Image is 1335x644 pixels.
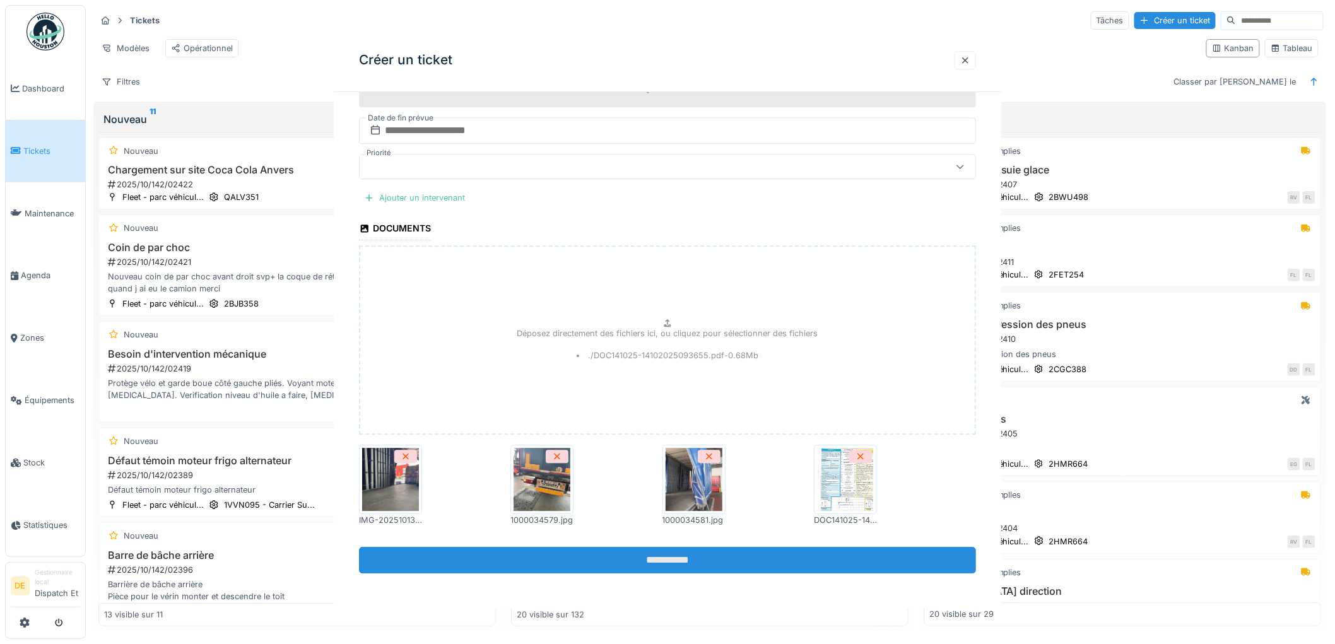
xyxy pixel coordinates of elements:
div: QALV351 [658,83,693,95]
div: 1000034581.jpg [662,514,726,526]
div: Documents [359,219,431,240]
li: ./DOC141025-14102025093655.pdf - 0.68 Mb [577,349,758,361]
img: baox472jz1fr1qc8rq3j84krdagi [362,448,419,511]
label: Date de fin prévue [367,111,435,125]
img: lby4msecpfdqfx7bei058sijn1zk [666,448,722,511]
div: DOC141025-14102025093655.pdf [814,514,877,526]
h3: Créer un ticket [359,52,452,68]
label: Priorité [364,148,394,158]
div: IMG-20251013-WA0001.jpg [359,514,422,526]
img: xdqgwioxhrgepnyt9u417bolkki9 [514,448,570,511]
div: Ajouter un intervenant [359,189,470,206]
p: Déposez directement des fichiers ici, ou cliquez pour sélectionner des fichiers [517,327,818,339]
img: u65felfwg2f1qwlps4fbcnptq4du [817,448,874,511]
div: 1000034579.jpg [510,514,573,526]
